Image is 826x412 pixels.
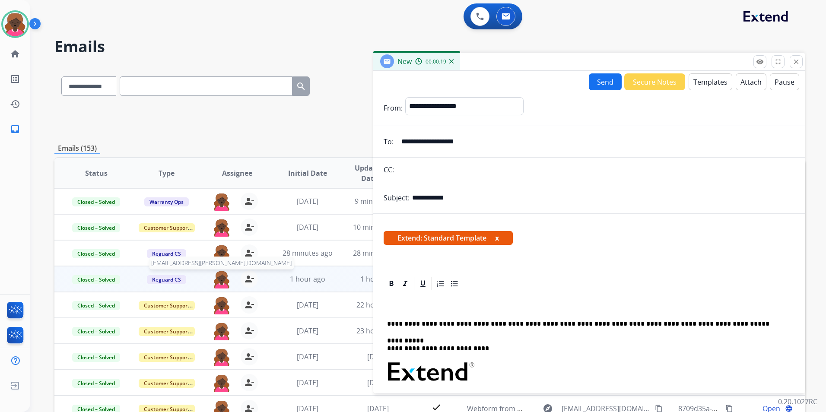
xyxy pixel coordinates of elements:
div: Bold [385,277,398,290]
button: Secure Notes [624,73,685,90]
span: Closed – Solved [72,301,120,310]
p: 0.20.1027RC [778,396,817,407]
span: Closed – Solved [72,379,120,388]
span: 28 minutes ago [283,248,333,258]
span: 9 minutes ago [355,196,401,206]
div: Bullet List [448,277,461,290]
mat-icon: search [296,81,306,92]
mat-icon: person_remove [244,300,254,310]
span: [DATE] [297,326,318,336]
span: Closed – Solved [72,249,120,258]
button: Send [589,73,622,90]
p: To: [384,136,394,147]
h2: Emails [54,38,805,55]
mat-icon: list_alt [10,74,20,84]
span: [DATE] [367,378,389,387]
mat-icon: person_remove [244,326,254,336]
span: [DATE] [297,222,318,232]
span: 10 minutes ago [353,222,403,232]
p: From: [384,103,403,113]
mat-icon: close [792,58,800,66]
span: [DATE] [297,196,318,206]
div: Underline [416,277,429,290]
mat-icon: home [10,49,20,59]
img: agent-avatar [213,193,230,211]
mat-icon: fullscreen [774,58,782,66]
mat-icon: person_remove [244,248,254,258]
p: CC: [384,165,394,175]
img: agent-avatar [213,244,230,263]
span: Customer Support [139,301,195,310]
span: 23 hours ago [356,326,399,336]
mat-icon: inbox [10,124,20,134]
span: [DATE] [297,352,318,361]
span: New [397,57,412,66]
span: Initial Date [288,168,327,178]
img: avatar [3,12,27,36]
span: 1 hour ago [360,274,396,284]
div: Italic [399,277,412,290]
span: Customer Support [139,327,195,336]
img: agent-avatar [213,296,230,314]
mat-icon: history [10,99,20,109]
span: Customer Support [139,379,195,388]
span: Updated Date [350,163,389,184]
span: [DATE] [367,352,389,361]
span: [EMAIL_ADDRESS][PERSON_NAME][DOMAIN_NAME] [149,257,294,269]
mat-icon: person_remove [244,196,254,206]
span: Customer Support [139,353,195,362]
span: Extend: Standard Template [384,231,513,245]
div: Ordered List [434,277,447,290]
button: [EMAIL_ADDRESS][PERSON_NAME][DOMAIN_NAME] [213,270,230,288]
span: 22 hours ago [356,300,399,310]
img: agent-avatar [213,348,230,366]
span: Closed – Solved [72,223,120,232]
span: 28 minutes ago [353,248,403,258]
img: agent-avatar [213,219,230,237]
img: agent-avatar [213,270,230,288]
span: Reguard CS [147,275,186,284]
span: Status [85,168,108,178]
span: Closed – Solved [72,275,120,284]
span: 00:00:19 [426,58,446,65]
button: Pause [770,73,799,90]
span: Closed – Solved [72,353,120,362]
p: Subject: [384,193,410,203]
span: Closed – Solved [72,197,120,206]
button: x [495,233,499,243]
span: [DATE] [297,378,318,387]
span: Customer Support [139,223,195,232]
p: Emails (153) [54,143,100,154]
button: Attach [736,73,766,90]
span: Warranty Ops [144,197,189,206]
mat-icon: person_remove [244,352,254,362]
span: [DATE] [297,300,318,310]
span: Type [159,168,175,178]
span: Closed – Solved [72,327,120,336]
span: Reguard CS [147,249,186,258]
mat-icon: person_remove [244,377,254,388]
img: agent-avatar [213,322,230,340]
mat-icon: person_remove [244,274,254,284]
span: Assignee [222,168,252,178]
mat-icon: remove_red_eye [756,58,764,66]
mat-icon: person_remove [244,222,254,232]
img: agent-avatar [213,374,230,392]
span: 1 hour ago [290,274,325,284]
button: Templates [689,73,732,90]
